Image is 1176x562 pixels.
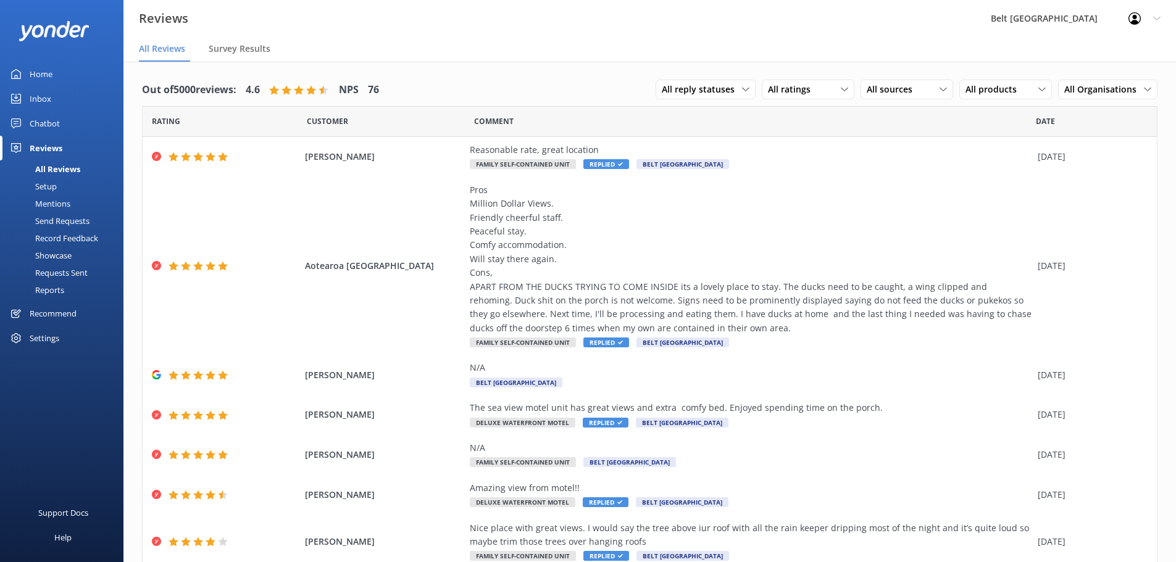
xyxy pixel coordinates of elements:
span: Aotearoa [GEOGRAPHIC_DATA] [305,259,464,273]
span: Belt [GEOGRAPHIC_DATA] [636,551,729,561]
span: [PERSON_NAME] [305,535,464,548]
div: Chatbot [30,111,60,136]
span: Belt [GEOGRAPHIC_DATA] [636,159,729,169]
div: N/A [470,441,1032,455]
a: Reports [7,281,123,299]
span: Belt [GEOGRAPHIC_DATA] [470,378,562,387]
div: Showcase [7,247,72,264]
a: Requests Sent [7,264,123,281]
div: Nice place with great views. I would say the tree above iur roof with all the rain keeper drippin... [470,521,1032,549]
span: Family Self-Contained Unit [470,337,576,347]
div: [DATE] [1038,368,1141,382]
div: Settings [30,326,59,350]
div: N/A [470,361,1032,374]
span: Family Self-Contained Unit [470,159,576,169]
div: Support Docs [38,500,88,525]
span: All Organisations [1064,83,1144,96]
div: [DATE] [1038,259,1141,273]
span: Deluxe Waterfront Motel [470,497,575,507]
div: [DATE] [1038,448,1141,461]
span: Family Self-Contained Unit [470,551,576,561]
span: Replied [583,337,629,347]
span: All products [965,83,1024,96]
div: Help [54,525,72,550]
div: Setup [7,178,57,195]
h3: Reviews [139,9,188,28]
img: yonder-white-logo.png [19,21,90,41]
span: Replied [583,418,628,428]
a: Send Requests [7,212,123,229]
h4: NPS [339,82,359,98]
h4: 76 [368,82,379,98]
span: [PERSON_NAME] [305,408,464,421]
div: Record Feedback [7,229,98,247]
div: Send Requests [7,212,90,229]
span: [PERSON_NAME] [305,150,464,163]
span: Replied [583,159,629,169]
span: Deluxe Waterfront Motel [470,418,575,428]
div: Home [30,62,52,86]
span: All sources [867,83,920,96]
span: All reply statuses [662,83,742,96]
h4: Out of 5000 reviews: [142,82,236,98]
a: All Reviews [7,160,123,178]
span: [PERSON_NAME] [305,488,464,502]
div: Amazing view from motel!! [470,481,1032,495]
span: Date [307,115,348,127]
div: Pros Million Dollar Views. Friendly cheerful staff. Peaceful stay. Comfy accommodation. Will stay... [470,183,1032,335]
span: Question [474,115,514,127]
span: Survey Results [209,43,270,55]
div: Reviews [30,136,62,160]
div: Reports [7,281,64,299]
a: Showcase [7,247,123,264]
a: Record Feedback [7,229,123,247]
span: Belt [GEOGRAPHIC_DATA] [636,497,728,507]
span: Belt [GEOGRAPHIC_DATA] [583,457,676,467]
span: Date [1036,115,1055,127]
div: Mentions [7,195,70,212]
h4: 4.6 [246,82,260,98]
span: [PERSON_NAME] [305,368,464,382]
a: Mentions [7,195,123,212]
span: Date [152,115,180,127]
div: Recommend [30,301,77,326]
div: Reasonable rate, great location [470,143,1032,157]
a: Setup [7,178,123,195]
div: [DATE] [1038,488,1141,502]
div: Inbox [30,86,51,111]
span: Replied [583,551,629,561]
span: All Reviews [139,43,185,55]
span: Family Self-Contained Unit [470,457,576,467]
div: [DATE] [1038,150,1141,163]
span: Belt [GEOGRAPHIC_DATA] [636,337,729,347]
span: Replied [583,497,628,507]
span: [PERSON_NAME] [305,448,464,461]
div: Requests Sent [7,264,88,281]
div: All Reviews [7,160,80,178]
span: All ratings [768,83,818,96]
div: [DATE] [1038,408,1141,421]
div: The sea view motel unit has great views and extra comfy bed. Enjoyed spending time on the porch. [470,401,1032,415]
span: Belt [GEOGRAPHIC_DATA] [636,418,728,428]
div: [DATE] [1038,535,1141,548]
